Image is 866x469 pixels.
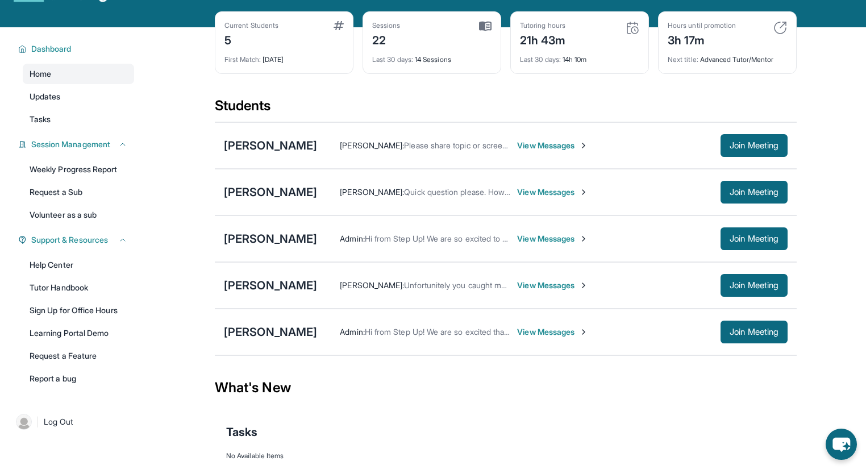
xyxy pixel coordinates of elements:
[31,43,72,55] span: Dashboard
[721,181,788,204] button: Join Meeting
[340,187,404,197] span: [PERSON_NAME] :
[224,21,278,30] div: Current Students
[730,235,778,242] span: Join Meeting
[224,277,317,293] div: [PERSON_NAME]
[520,55,561,64] span: Last 30 days :
[224,30,278,48] div: 5
[224,55,261,64] span: First Match :
[16,414,32,430] img: user-img
[579,234,588,243] img: Chevron-Right
[23,64,134,84] a: Home
[224,48,344,64] div: [DATE]
[23,205,134,225] a: Volunteer as a sub
[730,189,778,196] span: Join Meeting
[27,43,127,55] button: Dashboard
[27,234,127,246] button: Support & Resources
[626,21,639,35] img: card
[23,277,134,298] a: Tutor Handbook
[721,227,788,250] button: Join Meeting
[23,109,134,130] a: Tasks
[372,55,413,64] span: Last 30 days :
[23,368,134,389] a: Report a bug
[44,416,73,428] span: Log Out
[31,234,108,246] span: Support & Resources
[668,21,736,30] div: Hours until promotion
[215,97,797,122] div: Students
[372,30,401,48] div: 22
[579,188,588,197] img: Chevron-Right
[517,280,588,291] span: View Messages
[404,280,801,290] span: Unfortunitely you caught me at a Dental appointment and as such I am not able to audio for next s...
[30,91,61,102] span: Updates
[23,159,134,180] a: Weekly Progress Report
[579,281,588,290] img: Chevron-Right
[23,300,134,321] a: Sign Up for Office Hours
[520,21,566,30] div: Tutoring hours
[517,186,588,198] span: View Messages
[721,321,788,343] button: Join Meeting
[668,48,787,64] div: Advanced Tutor/Mentor
[668,55,698,64] span: Next title :
[340,280,404,290] span: [PERSON_NAME] :
[334,21,344,30] img: card
[11,409,134,434] a: |Log Out
[730,142,778,149] span: Join Meeting
[224,324,317,340] div: [PERSON_NAME]
[372,21,401,30] div: Sessions
[226,424,257,440] span: Tasks
[340,234,364,243] span: Admin :
[340,327,364,337] span: Admin :
[23,182,134,202] a: Request a Sub
[579,141,588,150] img: Chevron-Right
[30,114,51,125] span: Tasks
[668,30,736,48] div: 3h 17m
[224,231,317,247] div: [PERSON_NAME]
[730,282,778,289] span: Join Meeting
[372,48,492,64] div: 14 Sessions
[404,140,522,150] span: Please share topic or screenshot
[36,415,39,429] span: |
[404,187,626,197] span: Quick question please. How long are tutoring classes usually?
[31,139,110,150] span: Session Management
[773,21,787,35] img: card
[27,139,127,150] button: Session Management
[721,134,788,157] button: Join Meeting
[721,274,788,297] button: Join Meeting
[520,48,639,64] div: 14h 10m
[215,363,797,413] div: What's New
[224,138,317,153] div: [PERSON_NAME]
[30,68,51,80] span: Home
[23,323,134,343] a: Learning Portal Demo
[226,451,785,460] div: No Available Items
[517,326,588,338] span: View Messages
[520,30,566,48] div: 21h 43m
[23,346,134,366] a: Request a Feature
[23,86,134,107] a: Updates
[730,329,778,335] span: Join Meeting
[479,21,492,31] img: card
[340,140,404,150] span: [PERSON_NAME] :
[23,255,134,275] a: Help Center
[579,327,588,337] img: Chevron-Right
[224,184,317,200] div: [PERSON_NAME]
[826,429,857,460] button: chat-button
[517,140,588,151] span: View Messages
[517,233,588,244] span: View Messages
